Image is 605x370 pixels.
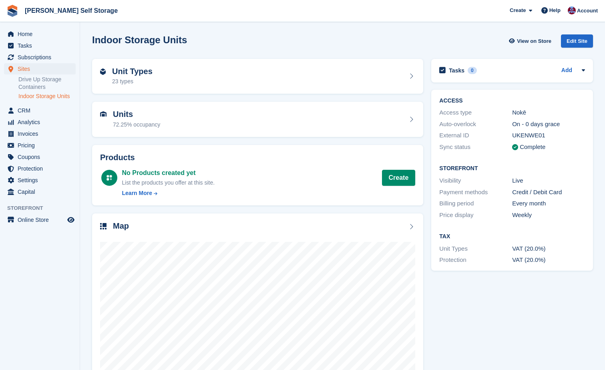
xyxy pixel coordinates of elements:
span: Settings [18,175,66,186]
div: VAT (20.0%) [512,244,585,253]
h2: Map [113,221,129,231]
span: Help [549,6,561,14]
a: Edit Site [561,34,593,51]
span: CRM [18,105,66,116]
div: No Products created yet [122,168,215,178]
span: Capital [18,186,66,197]
a: [PERSON_NAME] Self Storage [22,4,121,17]
div: Credit / Debit Card [512,188,585,197]
span: Tasks [18,40,66,51]
a: menu [4,28,76,40]
div: Live [512,176,585,185]
a: Unit Types 23 types [92,59,423,94]
div: Protection [439,255,512,265]
span: Pricing [18,140,66,151]
div: Sync status [439,143,512,152]
a: Units 72.25% occupancy [92,102,423,137]
div: External ID [439,131,512,140]
span: Home [18,28,66,40]
div: On - 0 days grace [512,120,585,129]
div: 72.25% occupancy [113,121,160,129]
a: menu [4,128,76,139]
a: menu [4,214,76,225]
img: Tracy Bailey [568,6,576,14]
div: Unit Types [439,244,512,253]
div: 0 [468,67,477,74]
span: Protection [18,163,66,174]
a: menu [4,163,76,174]
a: Create [382,170,416,186]
div: UKENWE01 [512,131,585,140]
img: map-icn-33ee37083ee616e46c38cad1a60f524a97daa1e2b2c8c0bc3eb3415660979fc1.svg [100,223,107,229]
a: menu [4,40,76,51]
div: Price display [439,211,512,220]
div: Visibility [439,176,512,185]
div: Edit Site [561,34,593,48]
a: Indoor Storage Units [18,92,76,100]
a: menu [4,140,76,151]
a: Preview store [66,215,76,225]
a: menu [4,63,76,74]
span: Create [510,6,526,14]
a: Drive Up Storage Containers [18,76,76,91]
div: VAT (20.0%) [512,255,585,265]
span: Account [577,7,598,15]
div: Billing period [439,199,512,208]
span: Coupons [18,151,66,163]
div: Auto-overlock [439,120,512,129]
div: Complete [520,143,545,152]
a: Add [561,66,572,75]
h2: Products [100,153,415,162]
h2: ACCESS [439,98,585,104]
div: Payment methods [439,188,512,197]
img: custom-product-icn-white-7c27a13f52cf5f2f504a55ee73a895a1f82ff5669d69490e13668eaf7ade3bb5.svg [106,175,113,181]
span: View on Store [517,37,551,45]
h2: Storefront [439,165,585,172]
span: Invoices [18,128,66,139]
span: Online Store [18,214,66,225]
div: Access type [439,108,512,117]
span: Analytics [18,117,66,128]
div: Every month [512,199,585,208]
div: 23 types [112,77,153,86]
div: Weekly [512,211,585,220]
a: menu [4,105,76,116]
a: menu [4,151,76,163]
h2: Unit Types [112,67,153,76]
img: stora-icon-8386f47178a22dfd0bd8f6a31ec36ba5ce8667c1dd55bd0f319d3a0aa187defe.svg [6,5,18,17]
a: menu [4,117,76,128]
h2: Tasks [449,67,464,74]
span: Storefront [7,204,80,212]
span: Subscriptions [18,52,66,63]
a: menu [4,186,76,197]
h2: Indoor Storage Units [92,34,187,45]
div: Nokē [512,108,585,117]
a: menu [4,52,76,63]
h2: Tax [439,233,585,240]
h2: Units [113,110,160,119]
span: Sites [18,63,66,74]
a: menu [4,175,76,186]
a: Learn More [122,189,215,197]
span: List the products you offer at this site. [122,179,215,186]
img: unit-type-icn-2b2737a686de81e16bb02015468b77c625bbabd49415b5ef34ead5e3b44a266d.svg [100,68,106,75]
a: View on Store [508,34,555,48]
img: unit-icn-7be61d7bf1b0ce9d3e12c5938cc71ed9869f7b940bace4675aadf7bd6d80202e.svg [100,111,107,117]
div: Learn More [122,189,152,197]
